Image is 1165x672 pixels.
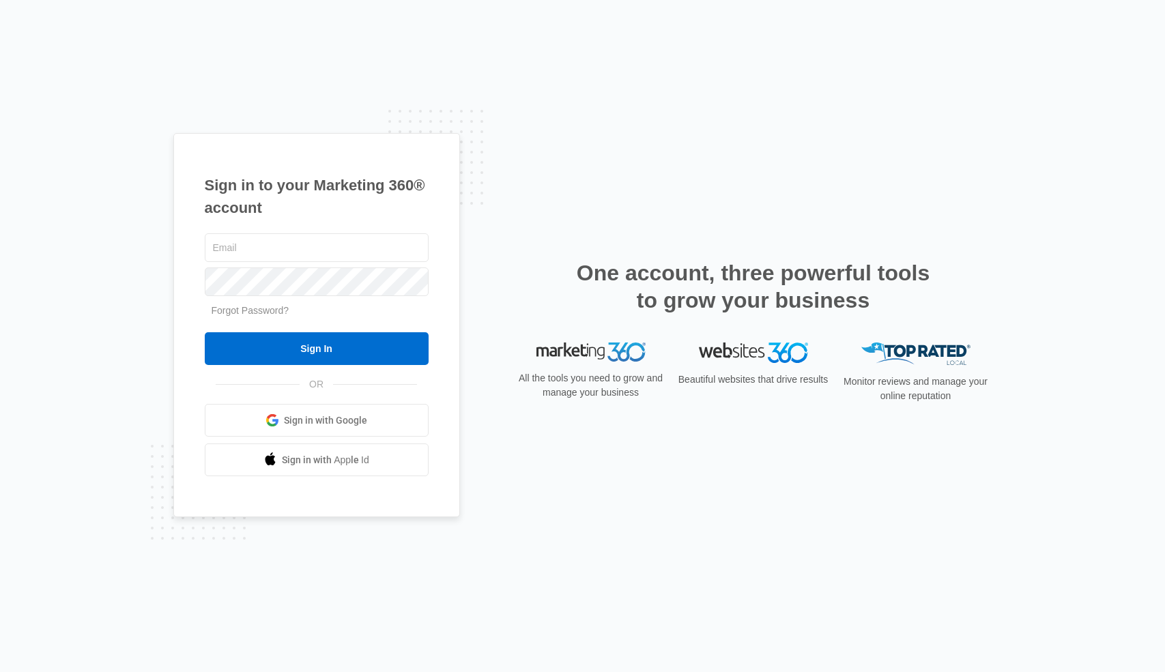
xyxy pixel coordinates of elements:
h2: One account, three powerful tools to grow your business [573,259,934,314]
img: Marketing 360 [536,342,646,362]
span: Sign in with Google [284,413,367,428]
p: All the tools you need to grow and manage your business [515,371,667,400]
input: Email [205,233,429,262]
input: Sign In [205,332,429,365]
p: Beautiful websites that drive results [677,372,830,387]
img: Top Rated Local [861,342,970,365]
h1: Sign in to your Marketing 360® account [205,174,429,219]
a: Sign in with Apple Id [205,443,429,476]
a: Sign in with Google [205,404,429,437]
p: Monitor reviews and manage your online reputation [839,375,992,403]
img: Websites 360 [699,342,808,362]
span: OR [300,377,333,392]
span: Sign in with Apple Id [282,453,369,467]
a: Forgot Password? [212,305,289,316]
